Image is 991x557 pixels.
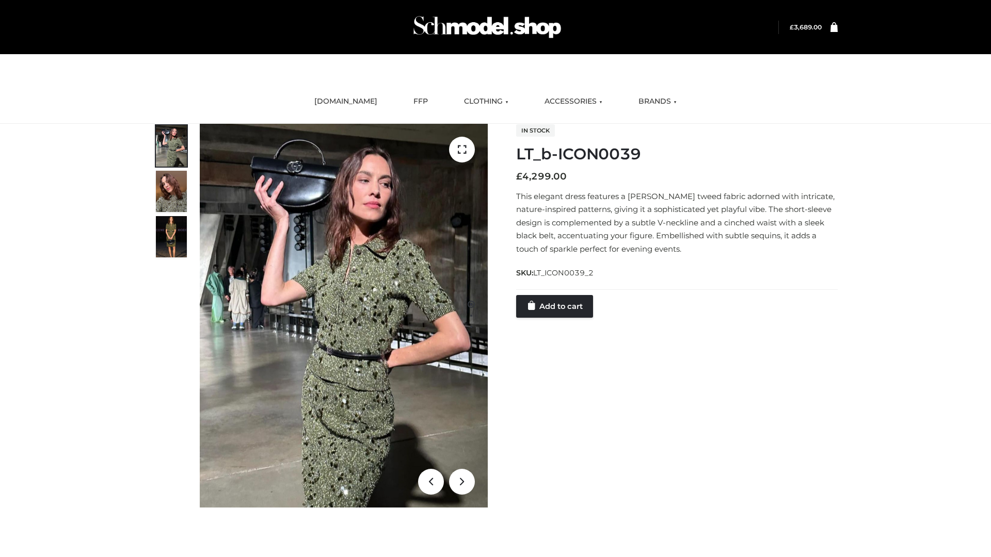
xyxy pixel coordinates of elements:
[790,23,822,31] bdi: 3,689.00
[537,90,610,113] a: ACCESSORIES
[156,171,187,212] img: Screenshot-2024-10-29-at-7.00.03%E2%80%AFPM.jpg
[410,7,565,47] img: Schmodel Admin 964
[790,23,794,31] span: £
[456,90,516,113] a: CLOTHING
[156,216,187,257] img: Screenshot-2024-10-29-at-7.00.09%E2%80%AFPM.jpg
[516,190,838,256] p: This elegant dress features a [PERSON_NAME] tweed fabric adorned with intricate, nature-inspired ...
[307,90,385,113] a: [DOMAIN_NAME]
[516,145,838,163] h1: LT_b-ICON0039
[200,124,488,507] img: LT_b-ICON0039
[406,90,436,113] a: FFP
[516,295,593,318] a: Add to cart
[516,171,522,182] span: £
[790,23,822,31] a: £3,689.00
[631,90,684,113] a: BRANDS
[516,171,567,182] bdi: 4,299.00
[516,267,595,279] span: SKU:
[533,268,594,277] span: LT_ICON0039_2
[516,124,555,137] span: In stock
[156,125,187,167] img: Screenshot-2024-10-29-at-6.59.56%E2%80%AFPM.jpg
